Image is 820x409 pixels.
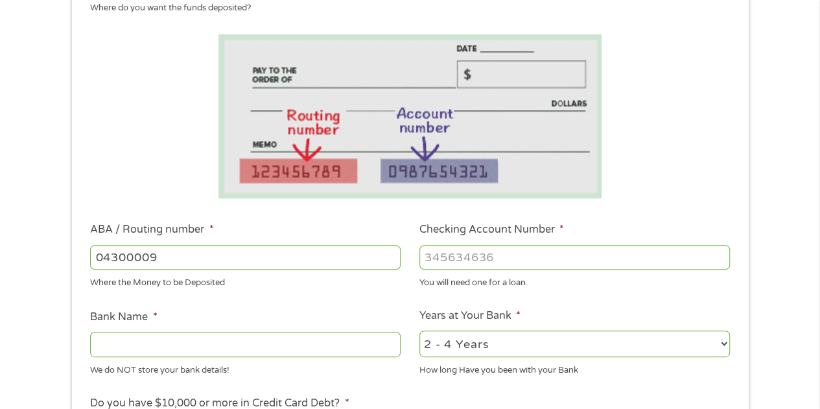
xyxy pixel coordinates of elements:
div: Where the Money to be Deposited [90,272,401,290]
div: How long Have you been with your Bank [419,359,730,377]
div: You will need one for a loan. [419,272,730,290]
label: ABA / Routing number [90,223,213,237]
label: Years at Your Bank [419,309,521,323]
div: Where do you want the funds deposited? [90,2,720,15]
label: Checking Account Number [419,223,564,237]
div: We do NOT store your bank details! [90,359,401,377]
input: 263177916 [90,245,401,270]
img: Routing number location [218,34,602,198]
label: Bank Name [90,310,157,324]
input: 345634636 [419,245,730,270]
